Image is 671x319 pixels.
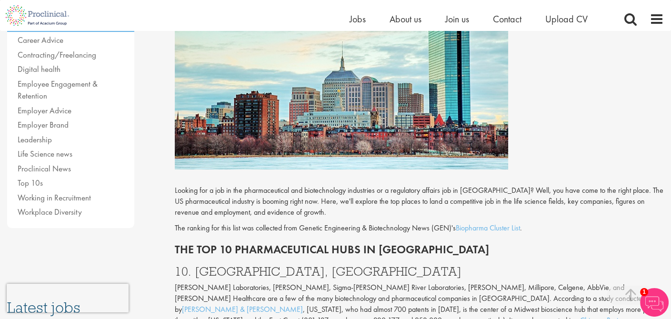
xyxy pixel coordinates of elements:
p: Looking for a job in the pharmaceutical and biotechnology industries or a regulatory affairs job ... [175,185,664,218]
a: Workplace Diversity [18,207,82,217]
a: Career Advice [18,35,63,45]
img: Chatbot [640,288,669,317]
a: Life Science news [18,149,72,159]
iframe: reCAPTCHA [7,284,129,312]
a: Contact [493,13,521,25]
p: The ranking for this list was collected from Genetic Engineering & Biotechnology News (GEN)'s . [175,223,664,234]
a: Employer Advice [18,105,71,116]
a: Biopharma Cluster Lis [456,223,519,233]
a: Leadership [18,134,52,145]
a: [PERSON_NAME] & [PERSON_NAME] [182,304,303,314]
a: Contracting/Freelancing [18,50,96,60]
a: Working in Recruitment [18,192,91,203]
a: Digital health [18,64,60,74]
a: About us [390,13,421,25]
a: Upload CV [545,13,588,25]
h3: 10. [GEOGRAPHIC_DATA], [GEOGRAPHIC_DATA] [175,265,664,278]
a: t [519,223,520,233]
a: Employer Brand [18,120,69,130]
a: Proclinical News [18,163,71,174]
h2: The Top 10 Pharmaceutical hubs in [GEOGRAPHIC_DATA] [175,243,664,256]
a: Employee Engagement & Retention [18,79,98,101]
a: Jobs [350,13,366,25]
span: 1 [640,288,648,296]
a: Top 10s [18,178,43,188]
a: Join us [445,13,469,25]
